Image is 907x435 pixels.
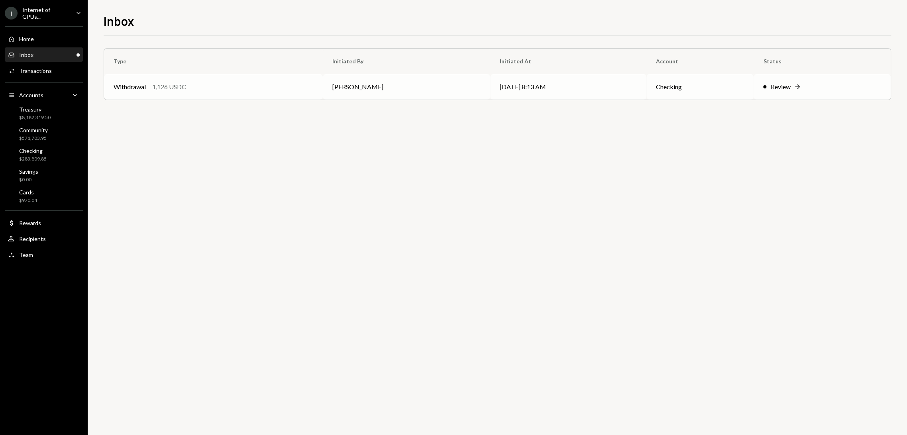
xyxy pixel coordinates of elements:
[19,156,47,163] div: $283,809.85
[19,135,48,142] div: $571,703.95
[490,49,646,74] th: Initiated At
[19,168,38,175] div: Savings
[22,6,69,20] div: Internet of GPUs...
[5,7,18,20] div: I
[646,49,754,74] th: Account
[19,106,51,113] div: Treasury
[104,13,134,29] h1: Inbox
[19,251,33,258] div: Team
[19,235,46,242] div: Recipients
[770,82,790,92] div: Review
[5,31,83,46] a: Home
[19,35,34,42] div: Home
[490,74,646,100] td: [DATE] 8:13 AM
[19,92,43,98] div: Accounts
[19,189,37,196] div: Cards
[5,145,83,164] a: Checking$283,809.85
[104,49,323,74] th: Type
[5,88,83,102] a: Accounts
[19,147,47,154] div: Checking
[19,176,38,183] div: $0.00
[323,74,490,100] td: [PERSON_NAME]
[5,216,83,230] a: Rewards
[19,51,33,58] div: Inbox
[152,82,186,92] div: 1,126 USDC
[19,114,51,121] div: $8,182,319.50
[19,197,37,204] div: $970.04
[5,231,83,246] a: Recipients
[19,127,48,133] div: Community
[19,67,52,74] div: Transactions
[114,82,146,92] div: Withdrawal
[5,124,83,143] a: Community$571,703.95
[323,49,490,74] th: Initiated By
[5,47,83,62] a: Inbox
[646,74,754,100] td: Checking
[5,63,83,78] a: Transactions
[754,49,891,74] th: Status
[5,166,83,185] a: Savings$0.00
[5,104,83,123] a: Treasury$8,182,319.50
[19,219,41,226] div: Rewards
[5,186,83,206] a: Cards$970.04
[5,247,83,262] a: Team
